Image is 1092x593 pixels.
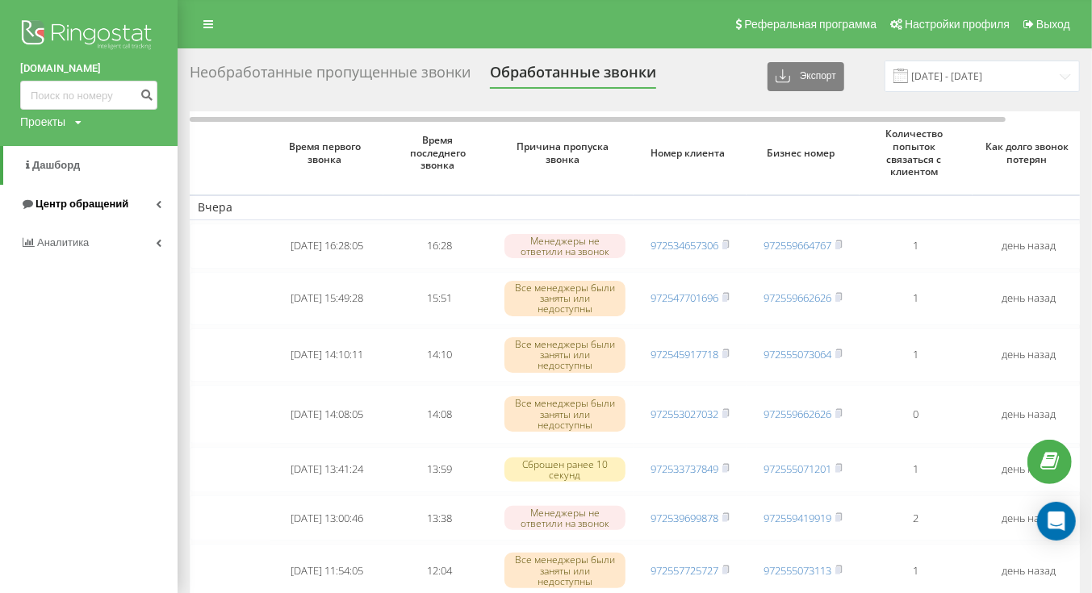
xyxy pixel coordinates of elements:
td: 14:08 [383,385,496,444]
a: 972559419919 [764,511,831,525]
span: Реферальная программа [744,18,877,31]
div: Менеджеры не ответили на звонок [504,234,625,258]
a: 972533737849 [651,461,718,476]
td: день назад [973,328,1086,382]
td: 15:51 [383,272,496,325]
a: 972559662626 [764,407,831,421]
td: день назад [973,447,1086,492]
a: 972547701696 [651,290,718,305]
a: 972555071201 [764,461,831,476]
span: Количество попыток связаться с клиентом [872,127,960,177]
a: 972545917718 [651,347,718,361]
td: день назад [973,223,1086,269]
div: Все менеджеры были заняты или недоступны [504,553,625,588]
td: день назад [973,495,1086,541]
div: Менеджеры не ответили на звонок [504,506,625,530]
td: [DATE] 16:28:05 [270,223,383,269]
td: 1 [860,223,973,269]
a: [DOMAIN_NAME] [20,61,157,77]
a: 972557725727 [651,563,718,578]
a: Дашборд [3,146,178,185]
td: 1 [860,272,973,325]
a: 972555073113 [764,563,831,578]
td: 13:38 [383,495,496,541]
td: 14:10 [383,328,496,382]
span: Аналитика [37,236,89,248]
td: 1 [860,447,973,492]
td: 2 [860,495,973,541]
span: Дашборд [32,159,80,171]
div: Все менеджеры были заняты или недоступны [504,281,625,316]
td: [DATE] 14:08:05 [270,385,383,444]
span: Как долго звонок потерян [985,140,1073,165]
td: [DATE] 13:41:24 [270,447,383,492]
div: Open Intercom Messenger [1037,502,1076,541]
button: Экспорт [768,62,844,91]
a: 972539699878 [651,511,718,525]
td: [DATE] 14:10:11 [270,328,383,382]
div: Проекты [20,114,65,130]
div: Необработанные пропущенные звонки [190,64,471,89]
span: Бизнес номер [759,147,847,160]
a: 972559662626 [764,290,831,305]
td: день назад [973,272,1086,325]
div: Все менеджеры были заняты или недоступны [504,396,625,432]
a: 972555073064 [764,347,831,361]
div: Все менеджеры были заняты или недоступны [504,337,625,373]
span: Номер клиента [646,147,734,160]
span: Время последнего звонка [396,134,483,172]
span: Время первого звонка [283,140,370,165]
td: [DATE] 13:00:46 [270,495,383,541]
span: Выход [1036,18,1070,31]
td: 13:59 [383,447,496,492]
a: 972553027032 [651,407,718,421]
span: Настройки профиля [905,18,1010,31]
td: 16:28 [383,223,496,269]
span: Центр обращений [36,198,128,210]
input: Поиск по номеру [20,81,157,110]
td: день назад [973,385,1086,444]
a: 972534657306 [651,238,718,253]
div: Сброшен ранее 10 секунд [504,457,625,482]
td: 1 [860,328,973,382]
a: 972559664767 [764,238,831,253]
img: Ringostat logo [20,16,157,56]
div: Обработанные звонки [490,64,656,89]
td: [DATE] 15:49:28 [270,272,383,325]
span: Причина пропуска звонка [511,140,620,165]
td: 0 [860,385,973,444]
